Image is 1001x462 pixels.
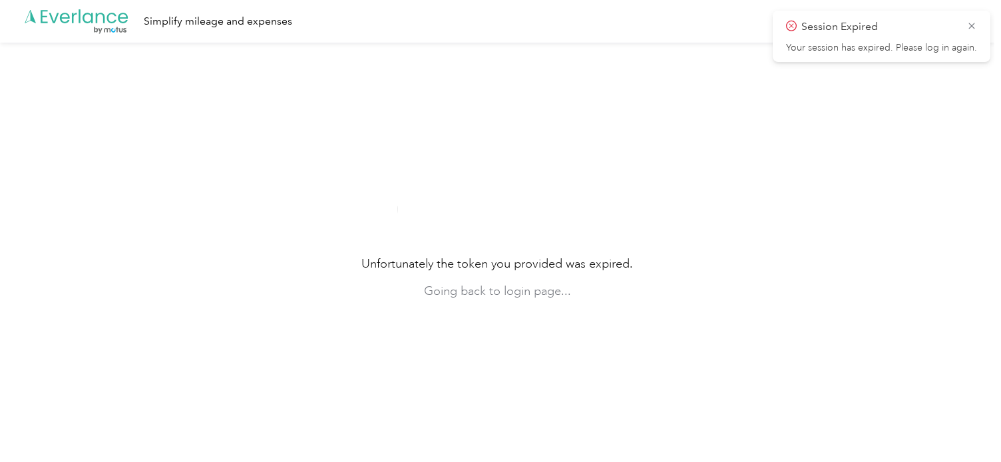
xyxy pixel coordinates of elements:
div: Simplify mileage and expenses [144,13,292,30]
p: Your session has expired. Please log in again. [786,42,977,54]
iframe: Everlance-gr Chat Button Frame [926,387,1001,462]
span: Going back to login page... [361,282,633,300]
p: Session Expired [801,19,957,35]
p: Unfortunately the token you provided was expired. [361,255,633,300]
